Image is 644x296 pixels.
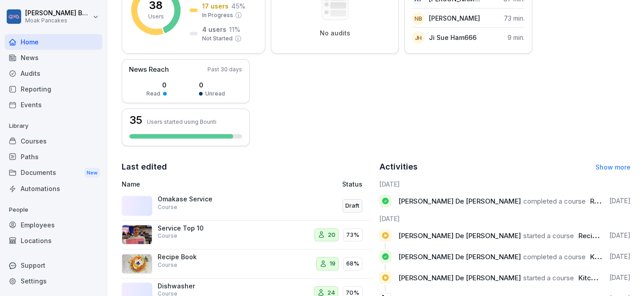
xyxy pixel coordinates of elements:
p: 19 [330,259,335,268]
div: New [84,168,100,178]
p: Draft [345,201,359,210]
p: Library [4,119,102,133]
p: 4 users [202,25,226,34]
p: 9 min. [507,33,525,42]
div: Support [4,257,102,273]
h6: [DATE] [379,214,631,223]
a: Home [4,34,102,50]
p: Course [158,261,177,269]
a: Reporting [4,81,102,97]
img: rf45mkflelurm2y65wu4z8rv.png [122,254,152,274]
p: Recipe Book [158,253,247,261]
a: Service Top 10Course2073% [122,221,373,250]
p: 68% [346,259,359,268]
a: News [4,50,102,65]
p: Dishwasher [158,282,247,290]
img: d7p8lasgvyy162n8f4ejf4q3.png [122,225,152,244]
h2: Last edited [122,161,373,173]
p: 17 users [202,1,229,11]
a: Locations [4,233,102,248]
a: Paths [4,149,102,165]
a: Settings [4,273,102,289]
p: News Reach [129,65,169,75]
a: Omakase ServiceCourseDraft [122,192,373,221]
p: Name [122,179,275,189]
span: started a course [523,274,574,282]
span: [PERSON_NAME] De [PERSON_NAME] [398,274,521,282]
span: completed a course [523,197,586,205]
span: started a course [523,231,574,240]
p: 45 % [231,1,245,11]
a: Courses [4,133,102,149]
p: [DATE] [609,231,631,240]
p: No audits [320,29,350,37]
p: 73% [346,231,359,239]
p: 11 % [229,25,240,34]
p: [PERSON_NAME] [429,13,480,23]
p: 0 [146,80,167,90]
span: [PERSON_NAME] De [PERSON_NAME] [398,197,521,205]
p: Users [148,13,164,21]
p: Status [342,179,362,189]
p: 0 [199,80,225,90]
a: Recipe BookCourse1968% [122,249,373,279]
a: Audits [4,65,102,81]
span: [PERSON_NAME] De [PERSON_NAME] [398,252,521,261]
a: Events [4,97,102,113]
a: DocumentsNew [4,165,102,181]
span: Recipe Book [578,231,618,240]
p: [DATE] [609,273,631,282]
div: Documents [4,165,102,181]
a: Employees [4,217,102,233]
p: People [4,203,102,217]
p: Unread [205,90,225,98]
a: Automations [4,181,102,196]
div: JH [412,31,424,44]
p: Past 30 days [207,65,242,74]
span: [PERSON_NAME] De [PERSON_NAME] [398,231,521,240]
p: Course [158,203,177,211]
p: [DATE] [609,252,631,261]
span: Recipe Book [590,197,630,205]
h6: [DATE] [379,179,631,189]
p: [PERSON_NAME] Benfatti [25,9,91,17]
p: Moak Pancakes [25,17,91,24]
p: Users started using Bounti [147,118,216,125]
span: completed a course [523,252,586,261]
p: Service Top 10 [158,224,247,232]
p: 73 min. [504,13,525,23]
div: NB [412,12,424,25]
p: Omakase Service [158,195,247,203]
p: 20 [328,231,335,239]
p: Read [146,90,160,98]
p: [DATE] [609,196,631,205]
a: Show more [595,163,631,171]
p: In Progress [202,11,233,19]
p: Not Started [202,35,233,43]
p: Ji Sue Ham666 [429,33,476,42]
p: Course [158,232,177,240]
h2: Activities [379,161,418,173]
h3: 35 [129,115,142,126]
